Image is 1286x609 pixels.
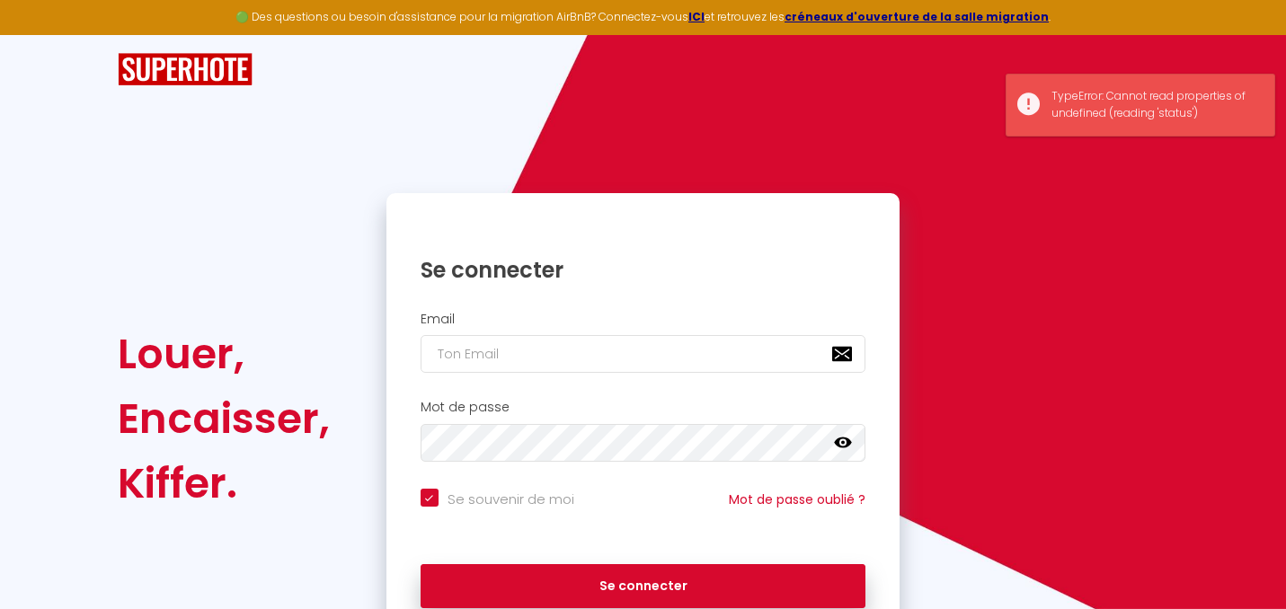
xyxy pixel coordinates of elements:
input: Ton Email [421,335,866,373]
img: SuperHote logo [118,53,253,86]
div: TypeError: Cannot read properties of undefined (reading 'status') [1051,88,1256,122]
a: Mot de passe oublié ? [729,490,865,508]
a: ICI [688,9,705,24]
h2: Mot de passe [421,400,866,415]
h2: Email [421,312,866,327]
h1: Se connecter [421,256,866,284]
div: Kiffer. [118,451,330,516]
a: créneaux d'ouverture de la salle migration [785,9,1049,24]
div: Encaisser, [118,386,330,451]
button: Se connecter [421,564,866,609]
div: Louer, [118,322,330,386]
